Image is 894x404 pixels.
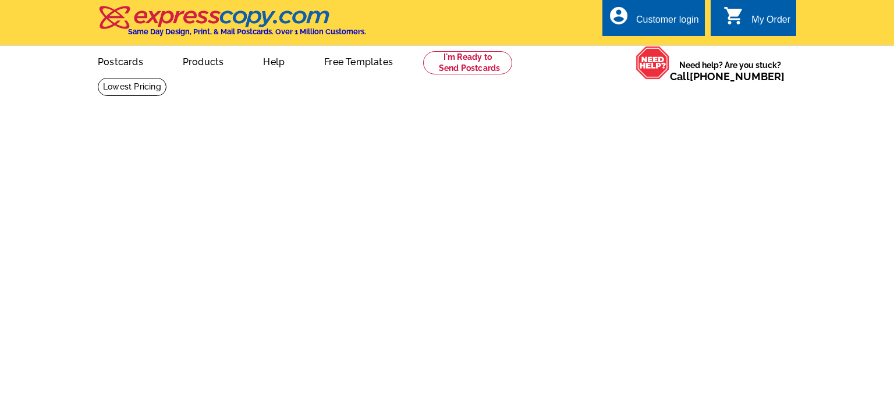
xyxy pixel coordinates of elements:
span: Need help? Are you stuck? [670,59,790,83]
div: Customer login [636,15,699,31]
div: My Order [751,15,790,31]
h4: Same Day Design, Print, & Mail Postcards. Over 1 Million Customers. [128,27,366,36]
a: [PHONE_NUMBER] [690,70,785,83]
span: Call [670,70,785,83]
a: account_circle Customer login [608,13,699,27]
i: account_circle [608,5,629,26]
a: shopping_cart My Order [723,13,790,27]
img: help [636,46,670,80]
a: Help [244,47,303,74]
a: Products [164,47,243,74]
i: shopping_cart [723,5,744,26]
a: Free Templates [306,47,411,74]
a: Postcards [79,47,162,74]
a: Same Day Design, Print, & Mail Postcards. Over 1 Million Customers. [98,14,366,36]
